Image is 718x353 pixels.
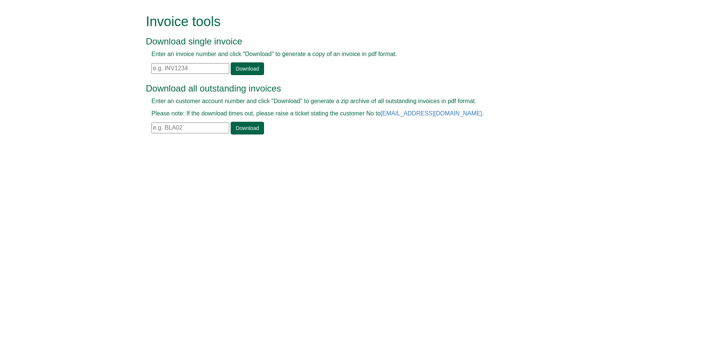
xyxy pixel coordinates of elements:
p: Enter an customer account number and click "Download" to generate a zip archive of all outstandin... [151,97,550,106]
a: [EMAIL_ADDRESS][DOMAIN_NAME] [381,110,482,117]
h3: Download all outstanding invoices [146,84,555,93]
p: Please note: If the download times out, please raise a ticket stating the customer No to . [151,109,550,118]
input: e.g. INV1234 [151,63,229,74]
p: Enter an invoice number and click "Download" to generate a copy of an invoice in pdf format. [151,50,550,59]
input: e.g. BLA02 [151,123,229,133]
h3: Download single invoice [146,37,555,46]
a: Download [231,62,264,75]
a: Download [231,122,264,134]
h1: Invoice tools [146,14,555,29]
